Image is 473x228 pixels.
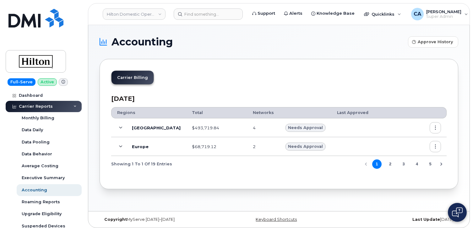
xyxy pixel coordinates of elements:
div: [DATE] [339,217,458,222]
button: Page 5 [426,159,435,169]
b: [GEOGRAPHIC_DATA] [132,125,181,131]
span: Showing 1 To 1 Of 19 Entries [111,159,172,169]
div: MyServe [DATE]–[DATE] [100,217,219,222]
strong: Last Update [412,217,440,222]
td: $68,719.12 [186,137,247,156]
button: Page 3 [399,159,408,169]
button: Page 4 [412,159,422,169]
th: Regions [111,107,186,118]
span: Approve History [418,39,453,45]
th: Total [186,107,247,118]
span: Accounting [111,37,173,47]
button: Page 1 [372,159,382,169]
td: 4 [247,118,280,137]
h3: [DATE] [111,95,447,102]
button: Page 2 [385,159,395,169]
a: Keyboard Shortcuts [256,217,297,222]
th: Last Approved [331,107,424,118]
button: Next Page [437,159,446,169]
span: Needs Approval [288,125,323,131]
strong: Copyright [104,217,127,222]
th: Networks [247,107,280,118]
img: Open chat [452,207,463,217]
span: Needs Approval [288,143,323,149]
td: $493,719.84 [186,118,247,137]
button: Approve History [408,36,458,48]
td: 2 [247,137,280,156]
b: Europe [132,144,149,150]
